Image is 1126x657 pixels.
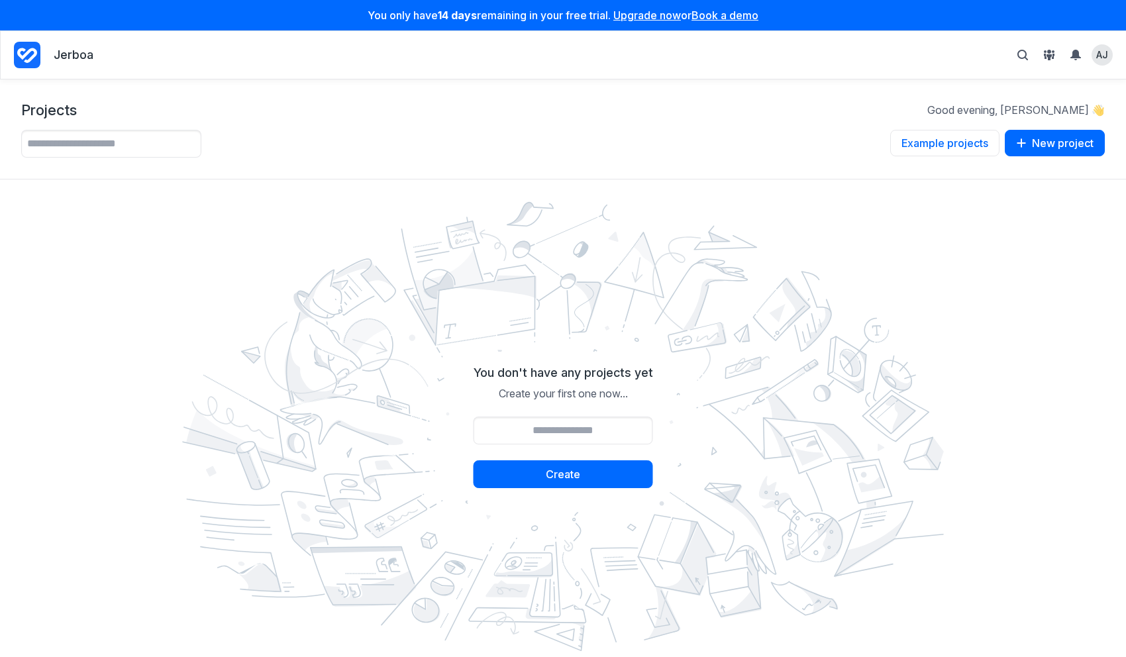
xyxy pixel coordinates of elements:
[1005,130,1105,158] a: New project
[474,365,653,381] h2: You don't have any projects yet
[474,460,653,488] button: Create
[890,130,999,158] a: Example projects
[1092,44,1113,66] summary: View profile menu
[613,9,681,22] a: Upgrade now
[927,103,1105,117] p: Good evening, [PERSON_NAME] 👋
[438,9,477,22] strong: 14 days
[1096,48,1108,61] span: AJ
[890,130,999,156] button: Example projects
[54,47,93,64] p: Jerboa
[1039,44,1060,66] button: View People & Groups
[474,386,653,401] p: Create your first one now...
[21,101,77,119] h1: Projects
[1005,130,1105,156] button: New project
[1012,44,1033,66] button: Toggle search bar
[14,39,40,71] a: Project Dashboard
[1065,44,1092,66] summary: View Notifications
[691,9,758,22] a: Book a demo
[8,8,1118,23] p: You only have remaining in your free trial. or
